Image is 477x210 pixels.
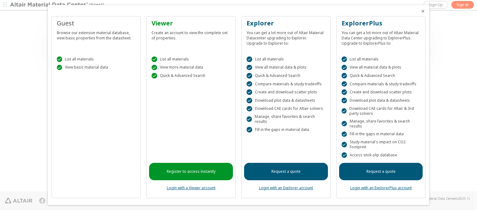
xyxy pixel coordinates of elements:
[342,142,347,147] div: 
[342,65,420,70] div: View all material data & plots
[247,98,252,103] div: 
[247,116,252,122] div: 
[149,163,233,180] a: Register to access instantly
[247,65,252,70] div: 
[342,56,347,62] div: 
[342,106,420,116] div: Download CAE cards for Altair & 3rd party solvers
[247,56,325,62] div: List all materials
[244,163,328,180] a: Request a quote
[350,185,412,190] a: Login with an ExplorerPlus account
[342,73,347,78] div: 
[342,56,420,62] div: List all materials
[342,19,420,28] div: ExplorerPlus
[247,106,252,112] div: 
[57,56,62,62] div: 
[342,65,347,70] div: 
[342,140,420,150] div: Study material's impact on CO2 Footprint
[247,89,325,95] div: Create and download scatter plots
[247,56,252,62] div: 
[342,28,420,46] div: You can get a lot more out of Altair Material Data Center upgrading to ExplorerPlus. Upgrade to E...
[342,152,420,158] div: Access stick-slip database
[342,89,347,95] div: 
[247,114,325,124] div: Manage, share favorites & search results
[152,28,230,41] div: Create an account to view the complete set of properties.
[342,108,347,114] div: 
[152,19,230,28] div: Viewer
[247,81,325,87] div: Compare materials & study tradeoffs
[342,98,420,103] div: Download plot data & datasheets
[342,81,420,87] div: Compare materials & study tradeoffs
[259,185,313,190] a: Login with an Explorer account
[152,73,157,78] div: 
[152,56,157,62] div: 
[247,127,325,132] div: Fill in the gaps in material data
[247,73,325,78] div: Quick & Advanced Search
[247,127,252,132] div: 
[342,119,420,129] div: Manage, share favorites & search results
[57,56,136,62] div: List all materials
[339,163,423,180] a: Request a quote
[152,65,157,70] div: 
[57,19,136,28] div: Guest
[247,73,252,78] div: 
[247,98,325,103] div: Download plot data & datasheets
[247,81,252,87] div: 
[247,65,325,70] div: View all material data & plots
[342,89,420,95] div: Create and download scatter plots
[167,185,216,190] a: Login with a Viewer account
[342,81,347,87] div: 
[57,65,136,70] div: View basic material data
[342,73,420,78] div: Quick & Advanced Search
[152,65,230,70] div: View more material data
[247,106,325,112] div: Download CAE cards for Altair solvers
[342,98,347,103] div: 
[342,132,420,137] div: Fill in the gaps in material data
[152,56,230,62] div: List all materials
[247,19,325,28] div: Explorer
[57,28,136,41] div: Browse our extensive material database, view basic properties from the datasheet.
[342,132,347,137] div: 
[57,65,62,70] div: 
[420,9,425,14] button: Close
[342,152,347,158] div: 
[152,73,230,78] div: Quick & Advanced Search
[342,121,347,127] div: 
[247,89,252,95] div: 
[247,28,325,46] div: You can get a lot more out of Altair Material Datacenter upgrading to Explorer. Upgrade to Explor...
